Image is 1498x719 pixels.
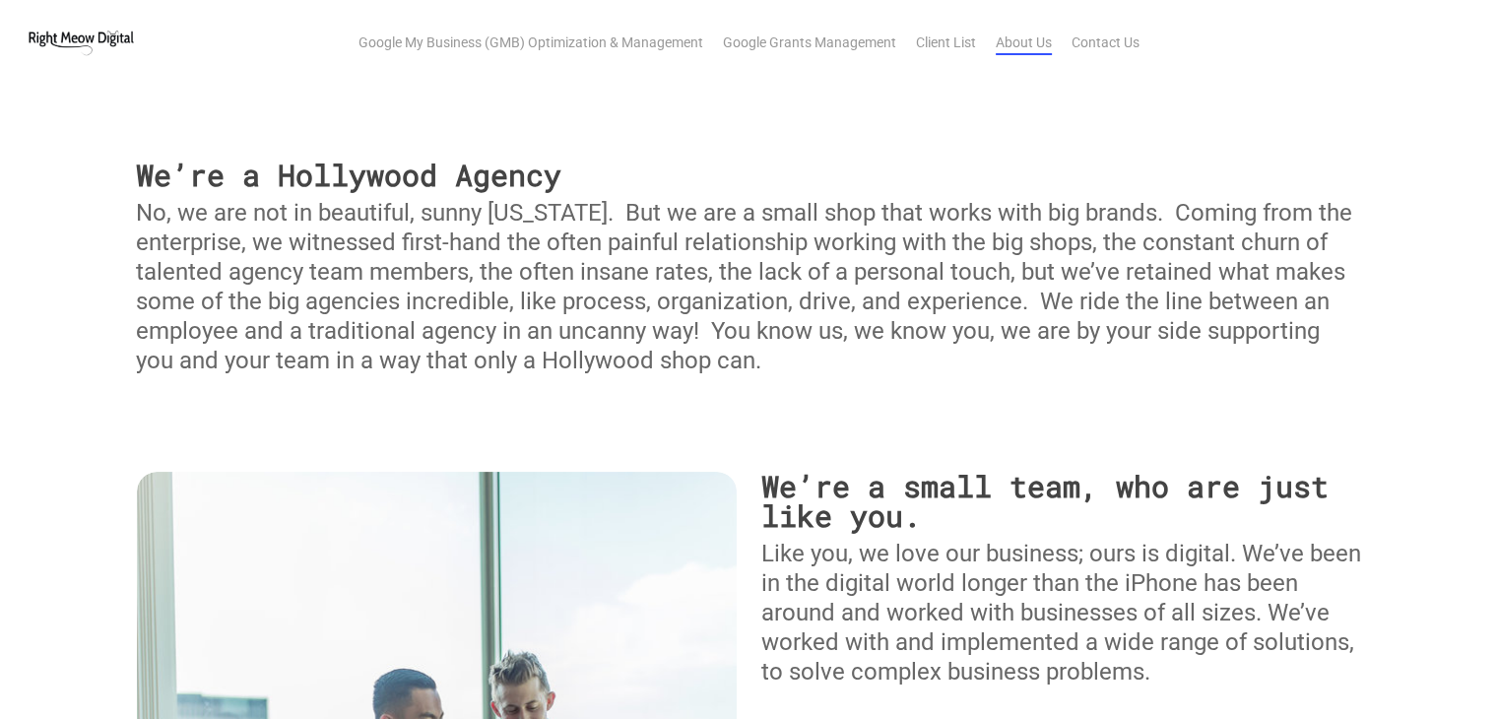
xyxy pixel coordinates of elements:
p: No, we are not in beautiful, sunny [US_STATE]. But we are a small shop that works with big brands... [136,198,1362,375]
a: About Us [996,33,1052,52]
a: Client List [916,33,976,52]
h3: We’re a Hollywood Agency [136,161,1362,190]
a: Google Grants Management [723,33,896,52]
h3: We’re a small team, who are just like you. [761,472,1361,531]
a: Contact Us [1072,33,1140,52]
a: Google My Business (GMB) Optimization & Management [358,33,703,52]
